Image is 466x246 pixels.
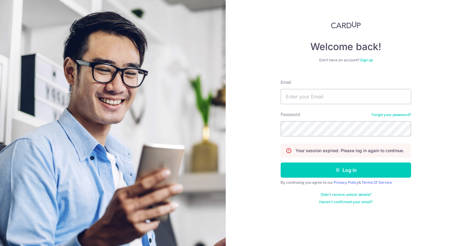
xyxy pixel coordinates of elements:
[331,21,361,29] img: CardUp Logo
[295,148,404,154] p: Your session expired. Please log in again to continue.
[319,200,373,204] a: Haven't confirmed your email?
[372,112,411,117] a: Forgot your password?
[281,58,411,63] div: Don’t have an account?
[281,89,411,104] input: Enter your Email
[362,180,392,185] a: Terms Of Service
[281,180,411,185] div: By continuing you agree to our &
[281,162,411,178] button: Log in
[281,79,291,85] label: Email
[281,111,300,118] label: Password
[281,41,411,53] h4: Welcome back!
[334,180,359,185] a: Privacy Policy
[360,58,373,62] a: Sign up
[321,192,371,197] a: Didn't receive unlock details?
